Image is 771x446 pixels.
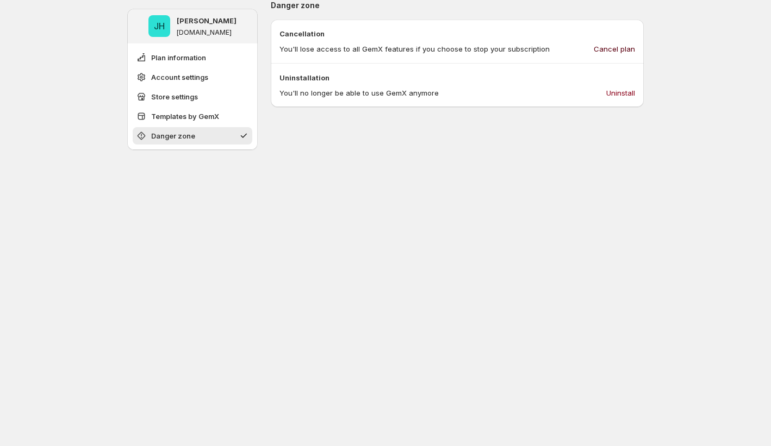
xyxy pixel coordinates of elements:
[133,127,252,145] button: Danger zone
[279,87,439,98] p: You'll no longer be able to use GemX anymore
[151,52,206,63] span: Plan information
[133,108,252,125] button: Templates by GemX
[600,84,642,102] button: Uninstall
[177,15,237,26] p: [PERSON_NAME]
[177,28,232,37] p: [DOMAIN_NAME]
[151,91,198,102] span: Store settings
[154,21,165,32] text: JH
[133,49,252,66] button: Plan information
[279,28,635,39] p: Cancellation
[151,72,208,83] span: Account settings
[148,15,170,37] span: Jena Hoang
[133,68,252,86] button: Account settings
[587,40,642,58] button: Cancel plan
[279,72,635,83] p: Uninstallation
[594,43,635,54] span: Cancel plan
[151,111,219,122] span: Templates by GemX
[151,130,195,141] span: Danger zone
[279,43,550,54] p: You'll lose access to all GemX features if you choose to stop your subscription
[606,87,635,98] span: Uninstall
[133,88,252,105] button: Store settings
